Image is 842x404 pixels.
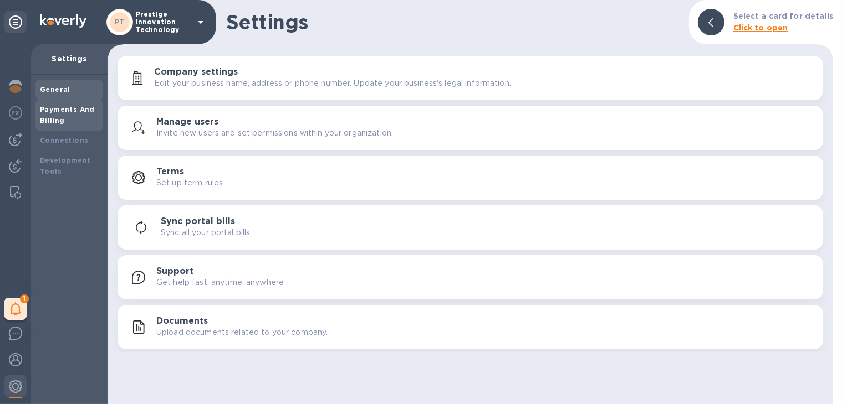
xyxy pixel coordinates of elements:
h1: Settings [226,11,680,34]
button: SupportGet help fast, anytime, anywhere [118,255,823,299]
b: Click to open [733,23,788,32]
b: PT [115,18,125,26]
button: Sync portal billsSync all your portal bills [118,205,823,250]
p: Edit your business name, address or phone number. Update your business's legal information. [154,77,511,89]
p: Upload documents related to your company. [156,327,328,338]
span: 1 [20,294,29,303]
button: Company settingsEdit your business name, address or phone number. Update your business's legal in... [118,56,823,100]
b: Development Tools [40,156,90,175]
h3: Manage users [156,117,218,127]
img: Foreign exchange [9,106,22,120]
h3: Documents [156,316,208,327]
button: TermsSet up term rules [118,156,823,200]
p: Sync all your portal bills [161,227,250,239]
b: Payments And Billing [40,105,95,125]
h3: Company settings [154,67,238,77]
b: General [40,85,70,94]
b: Select a card for details [733,12,833,20]
button: DocumentsUpload documents related to your company. [118,305,823,349]
h3: Sync portal bills [161,216,235,227]
b: Connections [40,136,88,144]
p: Get help fast, anytime, anywhere [156,277,284,288]
h3: Support [156,266,193,277]
p: Settings [40,53,99,64]
p: Invite new users and set permissions within your organization. [156,127,393,139]
button: Manage usersInvite new users and set permissions within your organization. [118,106,823,150]
p: Set up term rules [156,177,223,189]
p: Prestige Innovation Technology [136,11,191,34]
h3: Terms [156,167,184,177]
img: Logo [40,14,86,28]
